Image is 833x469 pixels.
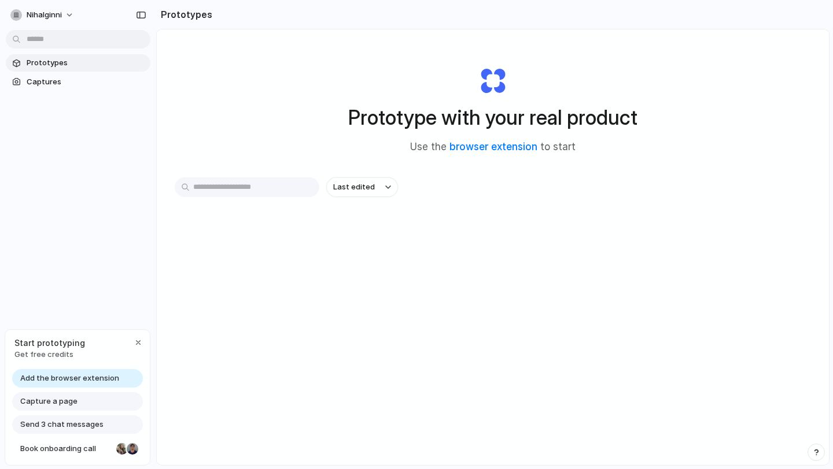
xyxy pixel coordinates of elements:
[410,140,576,155] span: Use the to start
[14,349,85,360] span: Get free credits
[156,8,212,21] h2: Prototypes
[6,6,80,24] button: nihalginni
[126,442,139,456] div: Christian Iacullo
[14,337,85,349] span: Start prototyping
[27,9,62,21] span: nihalginni
[348,102,637,133] h1: Prototype with your real product
[6,73,150,91] a: Captures
[333,181,375,193] span: Last edited
[27,76,146,88] span: Captures
[27,57,146,69] span: Prototypes
[449,141,537,152] a: browser extension
[12,440,143,458] a: Book onboarding call
[20,443,112,455] span: Book onboarding call
[326,177,398,197] button: Last edited
[20,419,104,430] span: Send 3 chat messages
[115,442,129,456] div: Nicole Kubica
[20,373,119,384] span: Add the browser extension
[6,54,150,72] a: Prototypes
[20,396,78,407] span: Capture a page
